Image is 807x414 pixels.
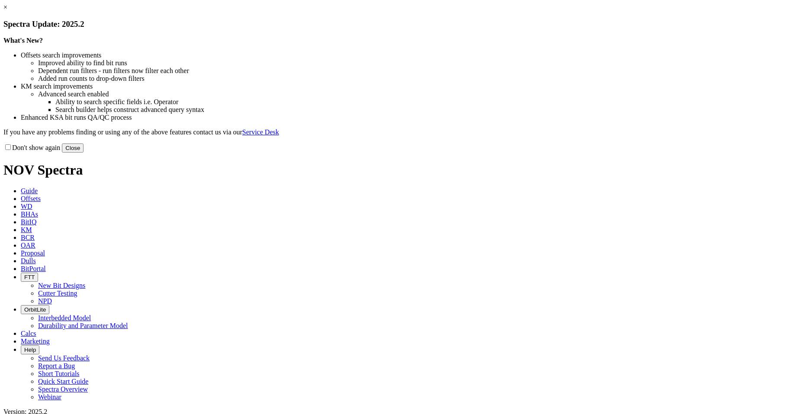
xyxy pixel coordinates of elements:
[21,234,35,241] span: BCR
[5,144,11,150] input: Don't show again
[38,322,128,329] a: Durability and Parameter Model
[24,347,36,353] span: Help
[38,354,90,362] a: Send Us Feedback
[21,330,36,337] span: Calcs
[21,83,804,90] li: KM search improvements
[21,338,50,345] span: Marketing
[38,67,804,75] li: Dependent run filters - run filters now filter each other
[21,51,804,59] li: Offsets search improvements
[21,187,38,194] span: Guide
[3,144,60,151] label: Don't show again
[21,226,32,233] span: KM
[3,3,7,11] a: ×
[38,370,80,377] a: Short Tutorials
[38,290,77,297] a: Cutter Testing
[38,385,88,393] a: Spectra Overview
[21,210,38,218] span: BHAs
[62,143,84,153] button: Close
[38,282,85,289] a: New Bit Designs
[21,242,35,249] span: OAR
[24,274,35,280] span: FTT
[38,90,804,98] li: Advanced search enabled
[38,378,88,385] a: Quick Start Guide
[21,195,41,202] span: Offsets
[21,114,804,121] li: Enhanced KSA bit runs QA/QC process
[242,128,279,136] a: Service Desk
[38,314,91,322] a: Interbedded Model
[21,203,32,210] span: WD
[21,257,36,264] span: Dulls
[55,106,804,114] li: Search builder helps construct advanced query syntax
[21,218,36,226] span: BitIQ
[24,306,46,313] span: OrbitLite
[38,297,52,305] a: NPD
[38,362,75,369] a: Report a Bug
[3,162,804,178] h1: NOV Spectra
[21,249,45,257] span: Proposal
[3,37,43,44] strong: What's New?
[55,98,804,106] li: Ability to search specific fields i.e. Operator
[38,75,804,83] li: Added run counts to drop-down filters
[3,128,804,136] p: If you have any problems finding or using any of the above features contact us via our
[3,19,804,29] h3: Spectra Update: 2025.2
[38,59,804,67] li: Improved ability to find bit runs
[21,265,46,272] span: BitPortal
[38,393,61,401] a: Webinar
